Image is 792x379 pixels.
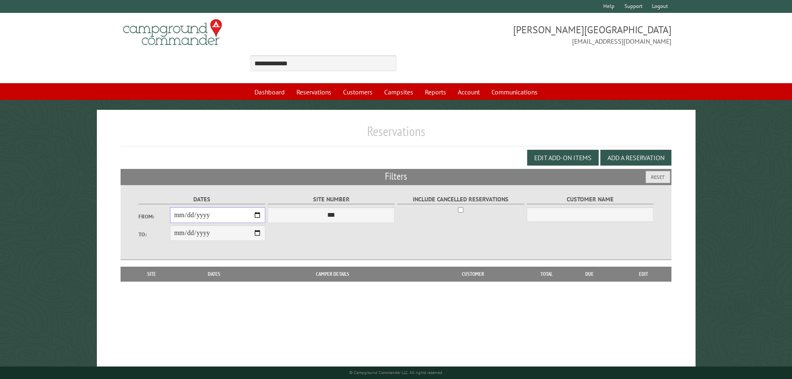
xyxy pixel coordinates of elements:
h2: Filters [121,169,672,185]
th: Total [530,267,563,282]
th: Due [563,267,616,282]
th: Site [125,267,179,282]
small: © Campground Commander LLC. All rights reserved. [349,370,443,375]
a: Account [453,84,485,100]
label: Include Cancelled Reservations [397,195,524,204]
button: Edit Add-on Items [527,150,599,166]
th: Edit [616,267,672,282]
img: Campground Commander [121,16,225,49]
button: Reset [646,171,670,183]
label: Site Number [268,195,395,204]
a: Customers [338,84,377,100]
label: Dates [138,195,265,204]
button: Add a Reservation [600,150,671,166]
span: [PERSON_NAME][GEOGRAPHIC_DATA] [EMAIL_ADDRESS][DOMAIN_NAME] [396,23,672,46]
label: To: [138,230,170,238]
th: Customer [415,267,530,282]
a: Campsites [379,84,418,100]
label: From: [138,213,170,220]
th: Camper Details [250,267,415,282]
label: Customer Name [527,195,654,204]
a: Reports [420,84,451,100]
h1: Reservations [121,123,672,146]
a: Reservations [291,84,336,100]
a: Communications [486,84,543,100]
a: Dashboard [249,84,290,100]
th: Dates [179,267,250,282]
